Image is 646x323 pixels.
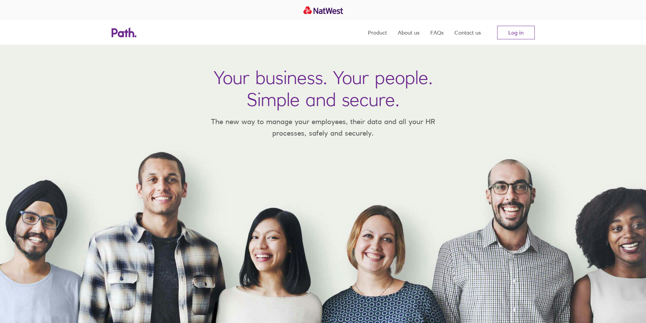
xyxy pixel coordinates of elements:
a: About us [398,20,419,45]
p: The new way to manage your employees, their data and all your HR processes, safely and securely. [201,116,445,139]
a: Product [368,20,387,45]
a: Log in [497,26,535,39]
a: Contact us [454,20,481,45]
h1: Your business. Your people. Simple and secure. [214,66,433,110]
a: FAQs [430,20,444,45]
